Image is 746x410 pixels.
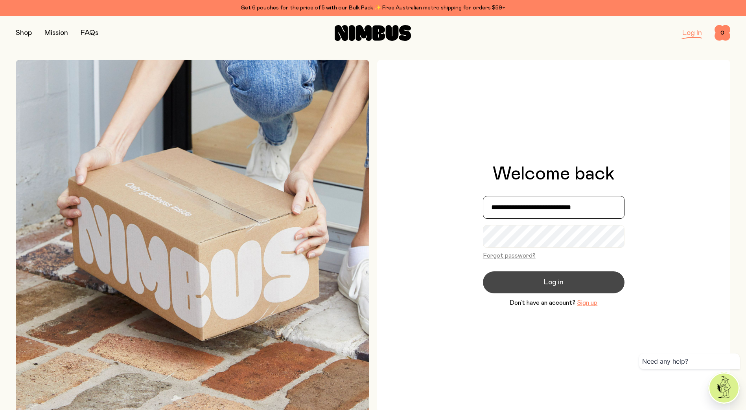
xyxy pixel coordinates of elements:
img: agent [709,373,739,403]
a: FAQs [81,29,98,37]
div: Need any help? [639,353,740,369]
button: 0 [715,25,730,41]
a: Log In [682,29,702,37]
span: Log in [544,277,564,288]
span: Don’t have an account? [510,298,575,307]
button: Log in [483,271,624,293]
a: Mission [44,29,68,37]
div: Get 6 pouches for the price of 5 with our Bulk Pack ✨ Free Australian metro shipping for orders $59+ [16,3,730,13]
h1: Welcome back [493,165,615,183]
button: Forgot password? [483,251,536,260]
button: Sign up [577,298,597,307]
